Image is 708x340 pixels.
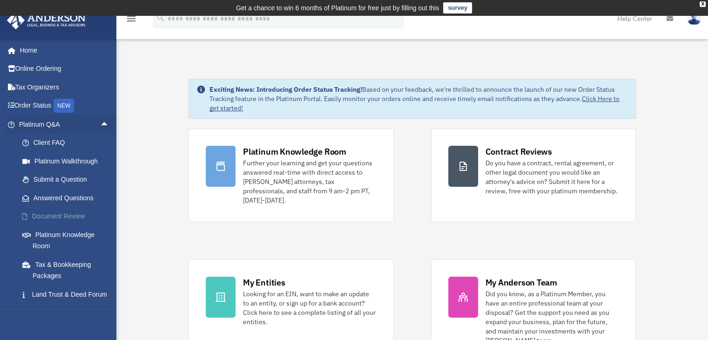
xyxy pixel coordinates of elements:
div: Based on your feedback, we're thrilled to announce the launch of our new Order Status Tracking fe... [209,85,628,113]
a: Platinum Knowledge Room Further your learning and get your questions answered real-time with dire... [189,129,393,222]
div: Do you have a contract, rental agreement, or other legal document you would like an attorney's ad... [485,158,619,196]
div: NEW [54,99,74,113]
div: My Anderson Team [485,277,557,288]
div: close [700,1,706,7]
a: Platinum Knowledge Room [13,225,123,255]
strong: Exciting News: Introducing Order Status Tracking! [209,85,362,94]
div: Looking for an EIN, want to make an update to an entity, or sign up for a bank account? Click her... [243,289,376,326]
a: Document Review [13,207,123,226]
i: search [155,13,166,23]
div: Further your learning and get your questions answered real-time with direct access to [PERSON_NAM... [243,158,376,205]
a: Contract Reviews Do you have a contract, rental agreement, or other legal document you would like... [431,129,636,222]
div: My Entities [243,277,285,288]
a: Client FAQ [13,134,123,152]
a: Tax Organizers [7,78,123,96]
a: Submit a Question [13,170,123,189]
a: Order StatusNEW [7,96,123,116]
a: Portal Feedback [13,304,123,322]
i: menu [126,13,137,24]
a: Land Trust & Deed Forum [13,285,123,304]
a: Click Here to get started! [209,95,620,112]
img: User Pic [687,12,701,25]
div: Platinum Knowledge Room [243,146,346,157]
a: Home [7,41,119,60]
a: survey [443,2,472,14]
a: menu [126,16,137,24]
a: Platinum Q&Aarrow_drop_up [7,115,123,134]
a: Answered Questions [13,189,123,207]
a: Online Ordering [7,60,123,78]
span: arrow_drop_up [100,115,119,134]
img: Anderson Advisors Platinum Portal [4,11,88,29]
div: Contract Reviews [485,146,552,157]
div: Get a chance to win 6 months of Platinum for free just by filling out this [236,2,439,14]
a: Platinum Walkthrough [13,152,123,170]
a: Tax & Bookkeeping Packages [13,255,123,285]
